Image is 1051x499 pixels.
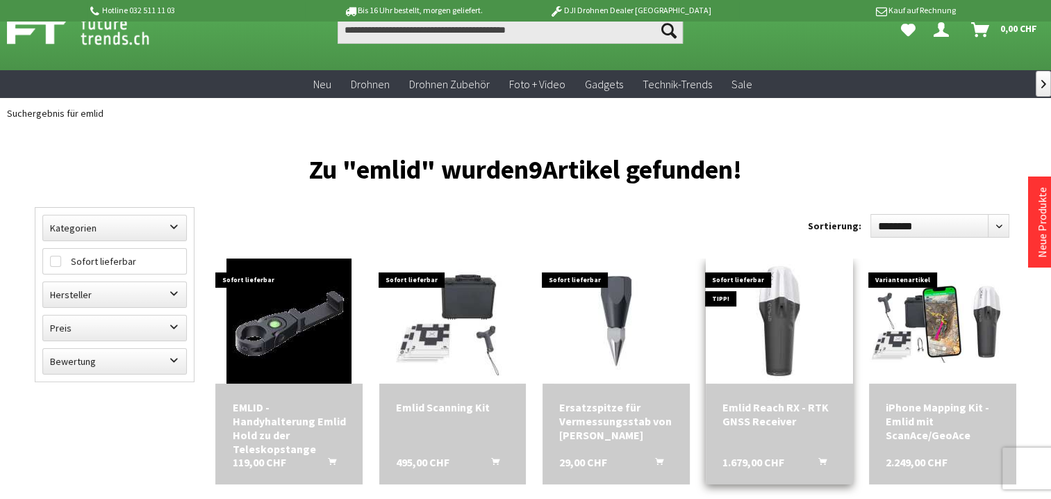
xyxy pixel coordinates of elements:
img: Shop Futuretrends - zur Startseite wechseln [7,13,180,48]
span: 119,00 CHF [232,455,285,469]
span: Drohnen Zubehör [409,77,490,91]
a: iPhone Mapping Kit - Emlid mit ScanAce/GeoAce 2.249,00 CHF [886,400,1000,442]
a: Meine Favoriten [894,16,922,44]
p: Kauf auf Rechnung [739,2,956,19]
button: Suchen [654,16,683,44]
button: In den Warenkorb [311,455,345,473]
span: Drohnen [351,77,390,91]
a: Dein Konto [928,16,960,44]
input: Produkt, Marke, Kategorie, EAN, Artikelnummer… [338,16,684,44]
img: EMLID - Handyhalterung Emlid Hold zu der Teleskopstange [226,259,351,384]
a: Drohnen [341,70,399,99]
div: Emlid Scanning Kit [396,400,510,414]
img: iPhone Mapping Kit - Emlid mit ScanAce/GeoAce [869,280,1016,363]
p: Bis 16 Uhr bestellt, morgen geliefert. [305,2,522,19]
span: 495,00 CHF [396,455,449,469]
label: Preis [43,316,186,341]
a: Drohnen Zubehör [399,70,499,99]
label: Hersteller [43,282,186,307]
a: Warenkorb [966,16,1044,44]
span: 0,00 CHF [1000,17,1037,40]
a: EMLID - Handyhalterung Emlid Hold zu der Teleskopstange 119,00 CHF In den Warenkorb [232,400,346,456]
img: Ersatzspitze für Vermessungsstab von Emlid [554,259,679,384]
a: Foto + Video [499,70,575,99]
a: Emlid Reach RX - RTK GNSS Receiver 1.679,00 CHF In den Warenkorb [722,400,836,428]
span: 1.679,00 CHF [722,455,784,469]
img: Emlid Scanning Kit [390,259,515,384]
span: Technik-Trends [643,77,712,91]
span: Neu [313,77,331,91]
div: iPhone Mapping Kit - Emlid mit ScanAce/GeoAce [886,400,1000,442]
div: Emlid Reach RX - RTK GNSS Receiver [722,400,836,428]
label: Bewertung [43,349,186,374]
span: 29,00 CHF [559,455,607,469]
button: In den Warenkorb [802,455,835,473]
h1: Zu "emlid" wurden Artikel gefunden! [35,160,1016,179]
span: 9 [529,153,543,186]
a: Neue Produkte [1035,187,1049,258]
img: Emlid Reach RX - RTK GNSS Receiver [717,259,842,384]
a: Gadgets [575,70,633,99]
a: Emlid Scanning Kit 495,00 CHF In den Warenkorb [396,400,510,414]
div: Ersatzspitze für Vermessungsstab von [PERSON_NAME] [559,400,673,442]
label: Sofort lieferbar [43,249,186,274]
p: Hotline 032 511 11 03 [88,2,304,19]
span: Sale [731,77,752,91]
span: Foto + Video [509,77,565,91]
a: Technik-Trends [633,70,722,99]
a: Ersatzspitze für Vermessungsstab von [PERSON_NAME] 29,00 CHF In den Warenkorb [559,400,673,442]
button: In den Warenkorb [474,455,508,473]
label: Sortierung: [808,215,861,237]
span: Suchergebnis für emlid [7,107,104,120]
span: 2.249,00 CHF [886,455,947,469]
a: Neu [304,70,341,99]
a: Sale [722,70,762,99]
label: Kategorien [43,215,186,240]
div: EMLID - Handyhalterung Emlid Hold zu der Teleskopstange [232,400,346,456]
button: In den Warenkorb [638,455,672,473]
p: DJI Drohnen Dealer [GEOGRAPHIC_DATA] [522,2,738,19]
span: Gadgets [585,77,623,91]
span:  [1041,80,1046,88]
